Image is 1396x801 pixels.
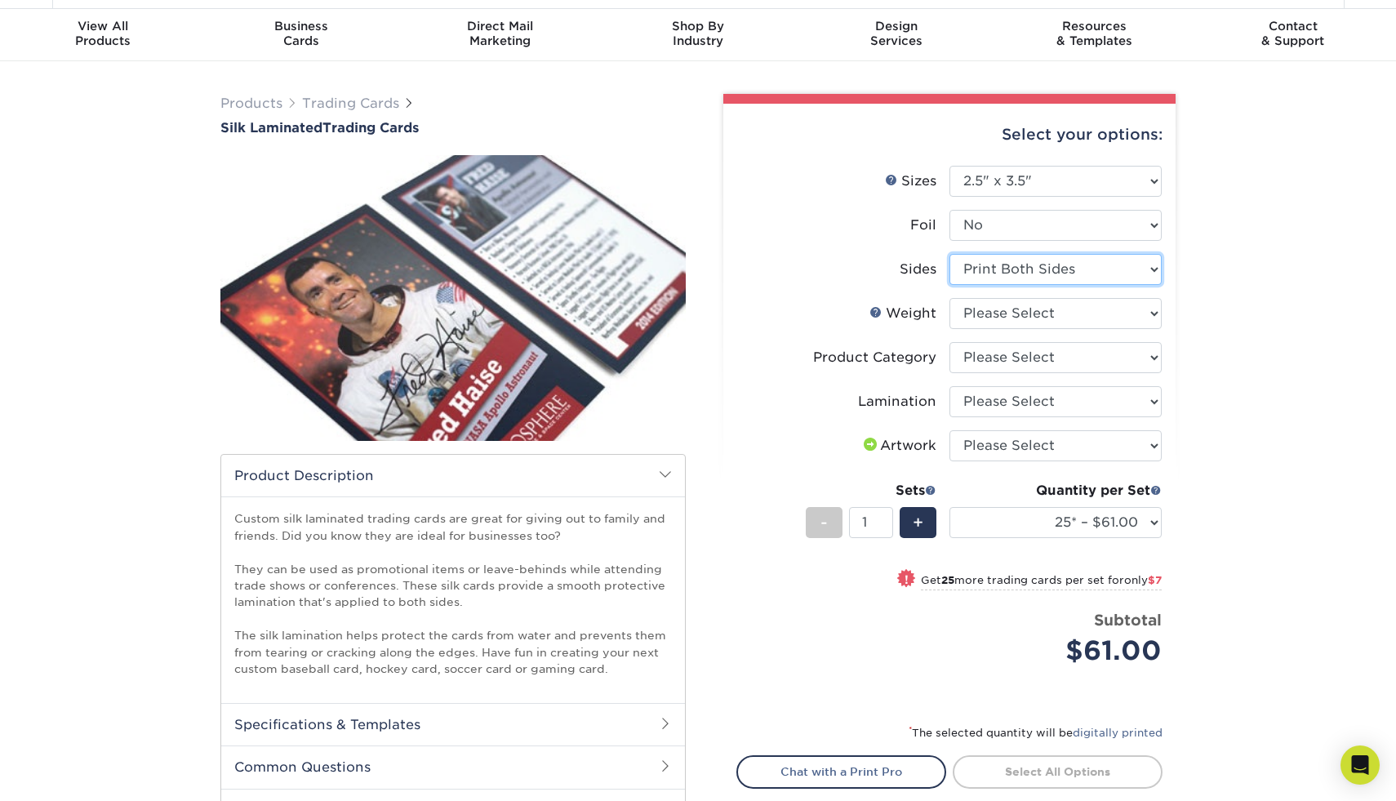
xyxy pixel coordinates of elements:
[860,436,936,456] div: Artwork
[736,104,1163,166] div: Select your options:
[1194,19,1392,48] div: & Support
[1194,9,1392,61] a: Contact& Support
[858,392,936,412] div: Lamination
[909,727,1163,739] small: The selected quantity will be
[941,574,954,586] strong: 25
[1124,574,1162,586] span: only
[599,19,798,48] div: Industry
[885,171,936,191] div: Sizes
[953,755,1163,788] a: Select All Options
[900,260,936,279] div: Sides
[1340,745,1380,785] div: Open Intercom Messenger
[599,19,798,33] span: Shop By
[401,19,599,48] div: Marketing
[221,455,685,496] h2: Product Description
[221,745,685,788] h2: Common Questions
[869,304,936,323] div: Weight
[220,120,686,136] a: Silk LaminatedTrading Cards
[949,481,1162,501] div: Quantity per Set
[962,631,1162,670] div: $61.00
[905,571,909,588] span: !
[220,137,686,459] img: Silk Laminated 01
[302,96,399,111] a: Trading Cards
[797,19,995,33] span: Design
[220,96,282,111] a: Products
[202,19,401,48] div: Cards
[1194,19,1392,33] span: Contact
[813,348,936,367] div: Product Category
[221,703,685,745] h2: Specifications & Templates
[736,755,946,788] a: Chat with a Print Pro
[913,510,923,535] span: +
[202,9,401,61] a: BusinessCards
[4,19,202,33] span: View All
[910,216,936,235] div: Foil
[220,120,686,136] h1: Trading Cards
[806,481,936,501] div: Sets
[4,19,202,48] div: Products
[1073,727,1163,739] a: digitally printed
[921,574,1162,590] small: Get more trading cards per set for
[1094,611,1162,629] strong: Subtotal
[820,510,828,535] span: -
[797,19,995,48] div: Services
[797,9,995,61] a: DesignServices
[4,9,202,61] a: View AllProducts
[220,120,322,136] span: Silk Laminated
[234,510,672,677] p: Custom silk laminated trading cards are great for giving out to family and friends. Did you know ...
[995,9,1194,61] a: Resources& Templates
[202,19,401,33] span: Business
[599,9,798,61] a: Shop ByIndustry
[1148,574,1162,586] span: $7
[401,9,599,61] a: Direct MailMarketing
[401,19,599,33] span: Direct Mail
[995,19,1194,48] div: & Templates
[995,19,1194,33] span: Resources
